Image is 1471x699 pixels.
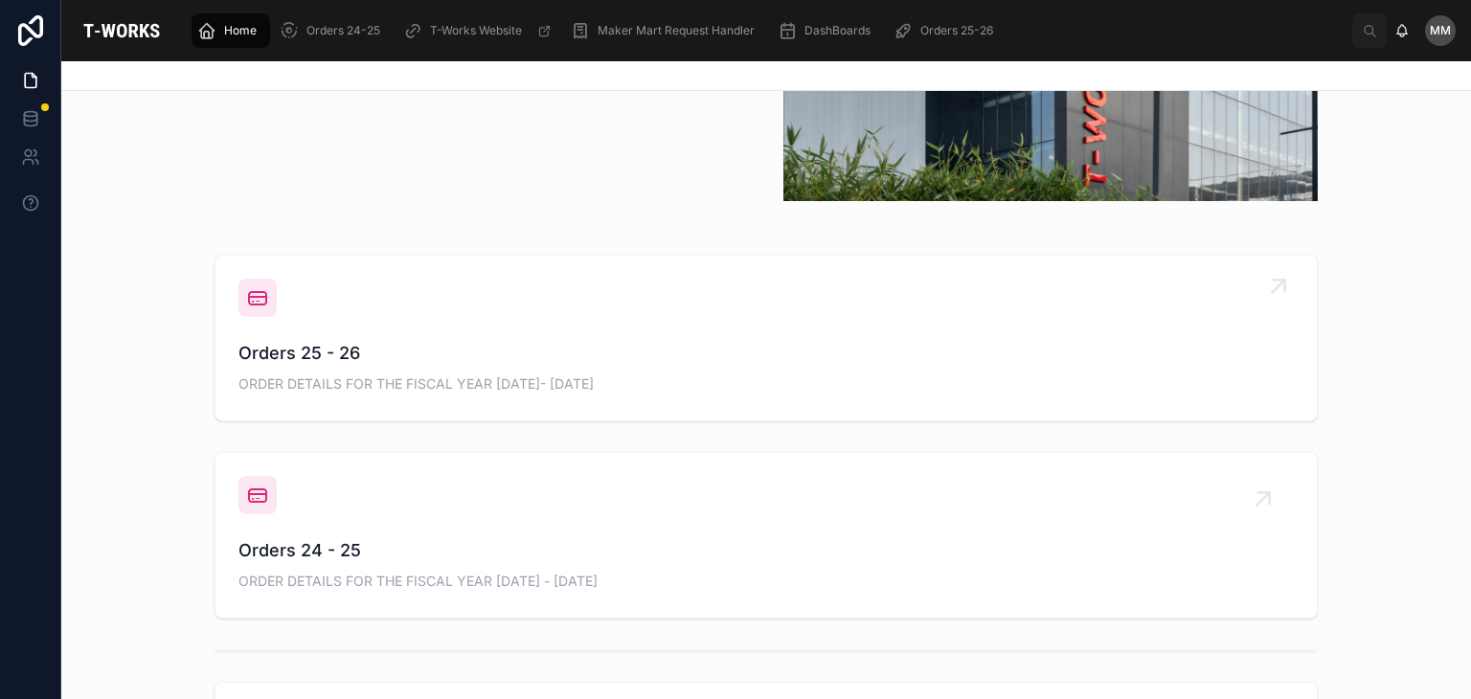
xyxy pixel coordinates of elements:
span: MM [1430,23,1451,38]
a: Orders 25-26 [888,13,1007,48]
span: ORDER DETAILS FOR THE FISCAL YEAR [DATE]- [DATE] [238,374,1294,394]
span: Orders 24 - 25 [238,537,1294,564]
img: App logo [77,15,167,46]
a: DashBoards [772,13,884,48]
span: Home [224,23,257,38]
a: T-Works Website [397,13,561,48]
a: Orders 24 - 25ORDER DETAILS FOR THE FISCAL YEAR [DATE] - [DATE] [215,453,1317,618]
a: Orders 25 - 26ORDER DETAILS FOR THE FISCAL YEAR [DATE]- [DATE] [215,256,1317,420]
a: Maker Mart Request Handler [565,13,768,48]
div: scrollable content [182,10,1352,52]
span: T-Works Website [430,23,522,38]
a: Home [192,13,270,48]
span: DashBoards [804,23,871,38]
span: ORDER DETAILS FOR THE FISCAL YEAR [DATE] - [DATE] [238,572,1294,591]
a: Orders 24-25 [274,13,394,48]
span: Maker Mart Request Handler [598,23,755,38]
span: Orders 25-26 [920,23,993,38]
span: Orders 25 - 26 [238,340,1294,367]
span: Orders 24-25 [306,23,380,38]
